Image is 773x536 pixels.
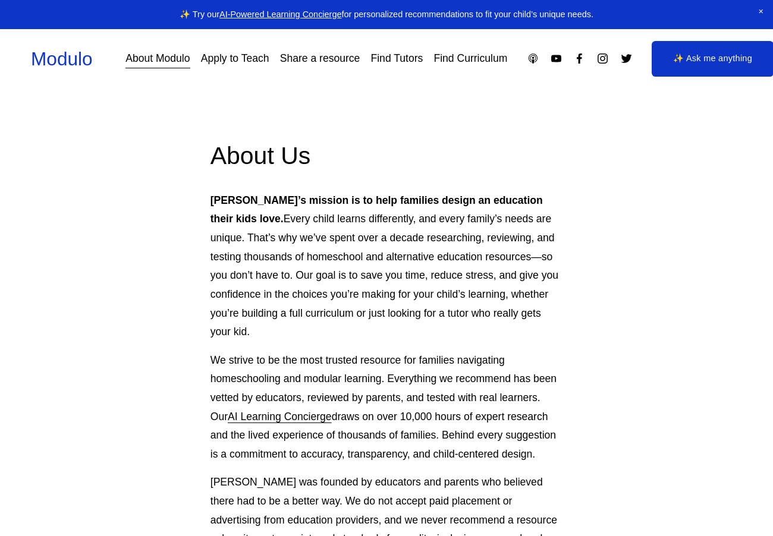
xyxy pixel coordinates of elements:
a: About Modulo [125,48,190,69]
strong: [PERSON_NAME]’s mission is to help families design an education their kids love. [210,194,546,225]
a: AI-Powered Learning Concierge [219,10,341,19]
a: Find Tutors [371,48,423,69]
a: Apple Podcasts [527,52,539,65]
p: Every child learns differently, and every family’s needs are unique. That’s why we’ve spent over ... [210,191,563,342]
h2: About Us [210,140,563,172]
a: Facebook [573,52,586,65]
a: YouTube [550,52,563,65]
a: Find Curriculum [433,48,507,69]
a: Instagram [596,52,609,65]
a: Twitter [620,52,633,65]
a: Apply to Teach [201,48,269,69]
a: Share a resource [280,48,360,69]
a: Modulo [31,48,93,70]
p: We strive to be the most trusted resource for families navigating homeschooling and modular learn... [210,351,563,464]
a: AI Learning Concierge [228,411,332,423]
